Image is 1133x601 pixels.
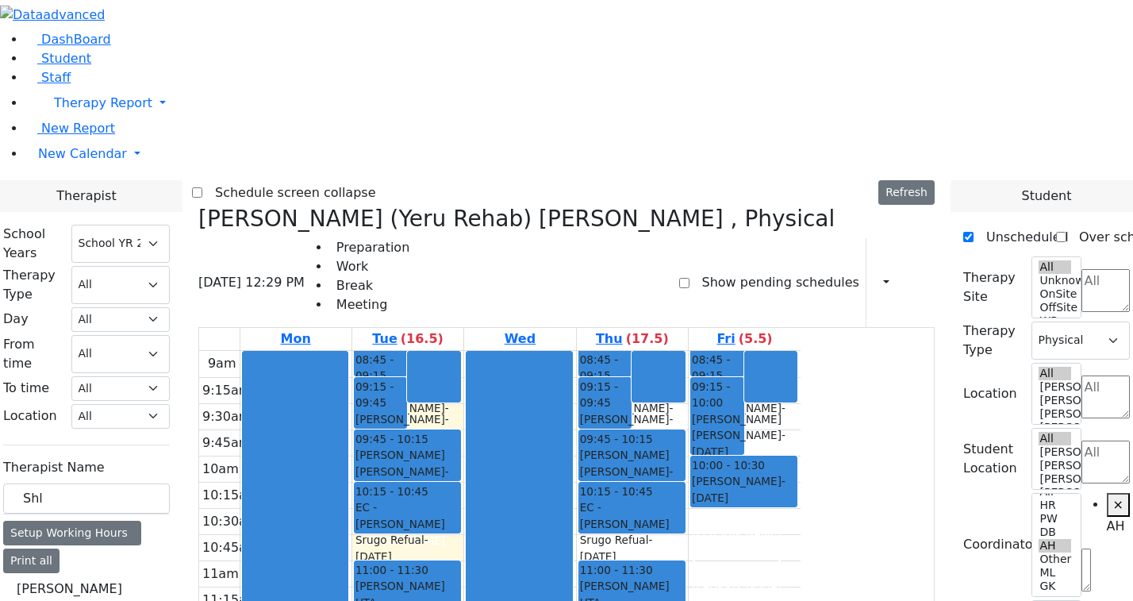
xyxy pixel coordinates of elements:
textarea: Search [1081,269,1130,312]
option: [PERSON_NAME] 4 [1039,394,1072,407]
label: Therapy Site [963,268,1022,306]
div: [PERSON_NAME] [580,411,630,444]
div: [PERSON_NAME] [692,507,796,523]
button: Remove item [1107,493,1130,517]
div: 10:45am [199,538,263,557]
label: Coordinator [963,535,1038,554]
textarea: Search [1081,376,1130,418]
a: August 22, 2025 [713,328,775,350]
option: [PERSON_NAME] 2 [1039,421,1072,434]
div: Srugo Refual [355,532,459,564]
option: All [1039,260,1072,274]
div: [PERSON_NAME] (Movability PT) [PERSON_NAME] [692,526,796,574]
label: (17.5) [626,329,669,349]
a: August 21, 2025 [593,328,672,350]
span: - [DATE] [355,465,449,494]
a: August 18, 2025 [278,328,314,350]
span: 10:15 - 10:45 [580,483,653,499]
span: 09:15 - 09:45 [580,379,630,411]
label: Day [3,310,29,329]
a: Student [25,51,91,66]
label: Unscheduled [974,225,1069,250]
label: Location [963,384,1017,403]
li: Preparation [330,238,409,257]
option: WP [1039,314,1072,328]
button: Refresh [878,180,935,205]
textarea: Search [1081,549,1091,591]
div: [PERSON_NAME] [692,576,796,591]
div: 9:30am [199,407,254,426]
div: Report [897,269,904,296]
div: Setup Working Hours [3,521,141,545]
option: [PERSON_NAME] 3 [1039,472,1072,486]
option: PW [1039,512,1071,526]
span: Student [1022,187,1072,206]
a: August 20, 2025 [501,328,539,350]
div: 9am [205,354,240,373]
span: 09:15 - 10:00 [692,379,743,411]
span: × [1113,497,1123,512]
a: Staff [25,70,71,85]
span: Therapy Report [54,95,152,110]
div: [PERSON_NAME] [692,473,796,506]
span: - [DATE] [692,429,785,457]
span: DashBoard [41,32,111,47]
option: All [1039,432,1072,445]
div: [PERSON_NAME] [580,464,684,496]
div: [PERSON_NAME] [355,411,405,444]
label: To time [3,379,49,398]
span: 08:45 - 09:15 [355,352,405,384]
span: 08:45 - 09:15 [692,352,743,384]
option: [PERSON_NAME] 2 [1039,486,1072,499]
div: Srugo Refual [580,532,684,564]
a: DashBoard [25,32,111,47]
a: New Calendar [25,138,1133,170]
option: OnSite [1039,287,1072,301]
span: Therapist [56,187,116,206]
span: 10:00 - 10:30 [692,457,765,473]
button: Print all [3,549,60,573]
span: - [DATE] [580,465,674,494]
label: Student Location [963,440,1022,478]
span: 08:45 - 09:15 [580,352,630,384]
textarea: Search [1081,441,1130,483]
span: 09:45 - 10:15 [355,431,428,447]
span: - [DATE] [355,534,428,562]
label: (16.5) [401,329,444,349]
span: AH [1107,518,1125,534]
option: GK [1039,580,1071,593]
span: [DATE] 12:29 PM [198,273,305,292]
span: - [DATE] [355,413,449,441]
span: 11:00 - 11:30 [580,562,653,578]
li: Break [330,276,409,295]
option: OffSite [1039,301,1072,314]
span: [PERSON_NAME] [580,447,670,463]
span: 10:15 - 10:45 [355,483,428,499]
span: EC - [PERSON_NAME] [355,499,459,532]
li: Work [330,257,409,276]
span: [PERSON_NAME] [692,411,782,427]
span: 09:45 - 10:15 [580,431,653,447]
li: AH [1107,493,1130,536]
option: ML [1039,566,1071,580]
label: School Years [3,225,62,263]
div: Delete [925,270,935,295]
div: 9:15am [199,381,254,400]
a: August 19, 2025 [369,328,447,350]
a: New Report [25,121,115,136]
span: Staff [41,70,71,85]
div: 10am [199,460,242,479]
label: Therapy Type [963,322,1022,360]
option: Unknown [1039,274,1072,287]
label: Therapy Type [3,266,62,304]
div: 9:45am [199,433,254,453]
span: [PERSON_NAME] [355,447,445,463]
div: 10:30am [199,512,263,531]
input: Search [3,483,170,514]
span: - [DATE] [692,475,785,503]
option: [PERSON_NAME] 3 [1039,407,1072,421]
div: [PERSON_NAME] [355,464,459,496]
option: DB [1039,526,1071,539]
a: Therapy Report [25,87,1133,119]
div: Setup [911,269,919,296]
